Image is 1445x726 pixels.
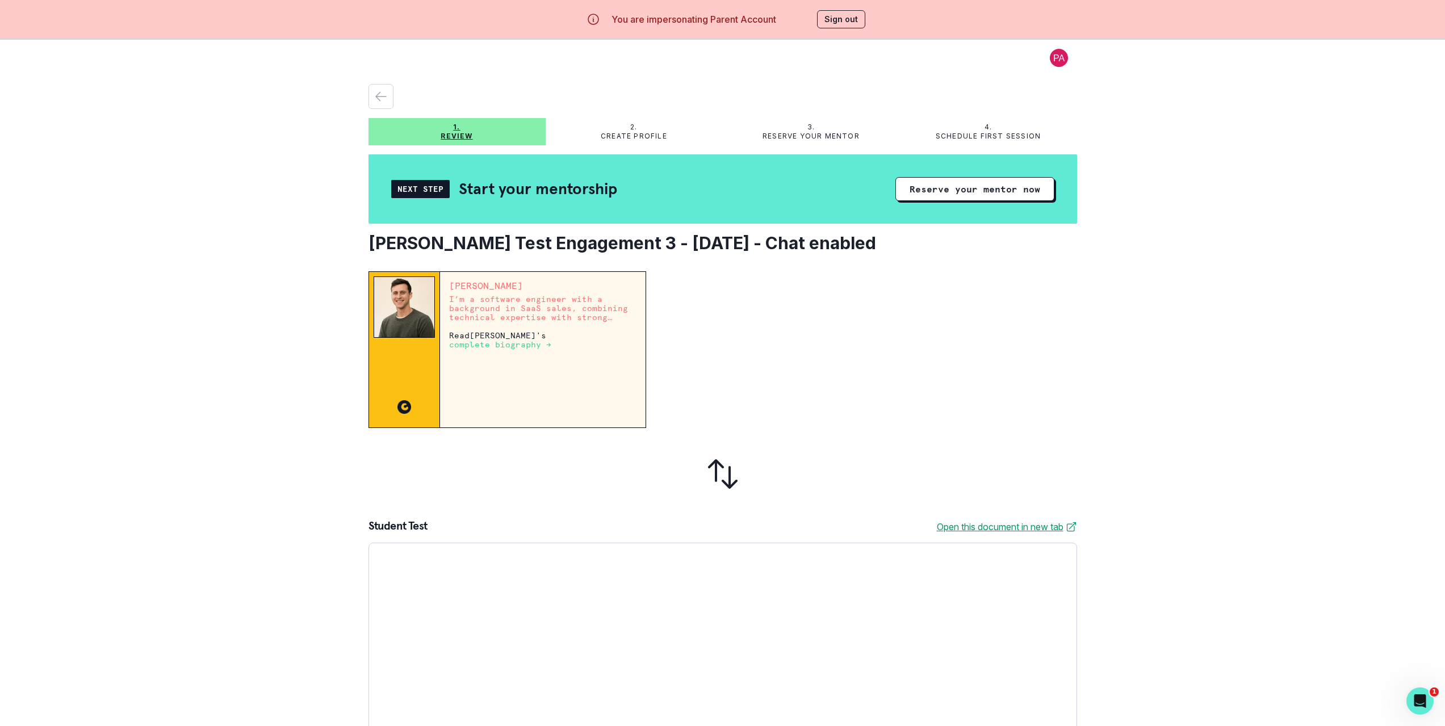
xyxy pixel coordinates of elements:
[630,123,637,132] p: 2.
[441,132,472,141] p: Review
[459,179,617,199] h2: Start your mentorship
[391,180,450,198] div: Next Step
[807,123,815,132] p: 3.
[449,339,551,349] a: complete biography →
[449,331,637,349] p: Read [PERSON_NAME] 's
[895,177,1054,201] button: Reserve your mentor now
[368,233,1077,253] h2: [PERSON_NAME] Test Engagement 3 - [DATE] - Chat enabled
[1430,687,1439,696] span: 1
[397,400,411,414] img: CC image
[601,132,667,141] p: Create profile
[936,132,1041,141] p: Schedule first session
[763,132,860,141] p: Reserve your mentor
[1406,687,1434,715] iframe: Intercom live chat
[368,520,427,534] p: Student Test
[611,12,776,26] p: You are impersonating Parent Account
[1041,49,1077,67] button: profile picture
[937,520,1077,534] a: Open this document in new tab
[449,281,637,290] p: [PERSON_NAME]
[985,123,992,132] p: 4.
[453,123,460,132] p: 1.
[449,295,637,322] p: I’m a software engineer with a background in SaaS sales, combining technical expertise with stron...
[817,10,865,28] button: Sign out
[374,276,435,338] img: Mentor Image
[449,340,551,349] p: complete biography →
